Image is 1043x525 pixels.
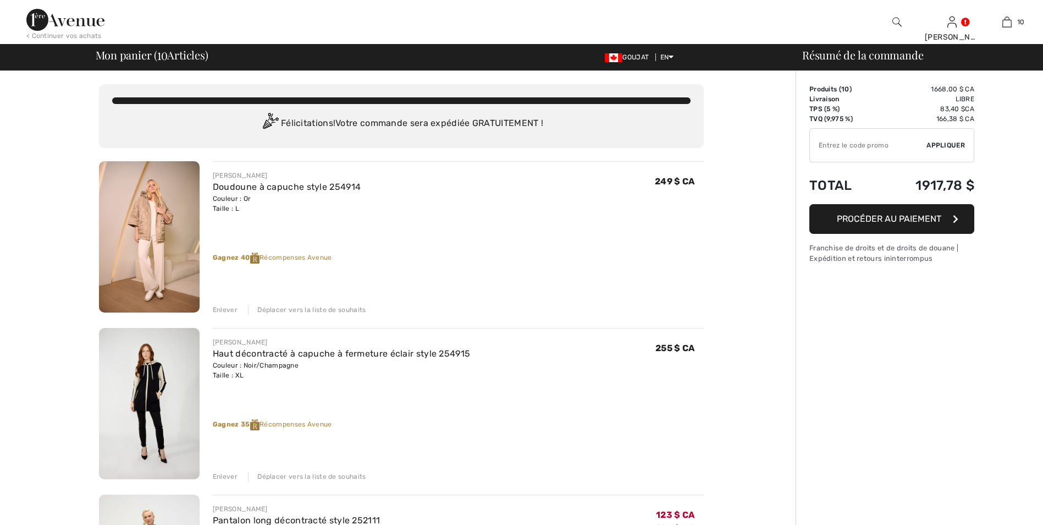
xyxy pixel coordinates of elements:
[892,15,902,29] img: Rechercher sur le site Web
[213,254,332,261] font: Récompenses Avenue
[167,47,208,62] font: Articles)
[213,182,361,192] a: Doudoune à capuche style 254914
[837,214,941,224] span: Procéder au paiement
[213,337,470,347] div: [PERSON_NAME]
[157,47,168,61] span: 10
[809,204,974,234] button: Procéder au paiement
[248,305,366,315] div: Déplacer vers la liste de souhaits
[26,9,104,31] img: 1ère Avenue
[213,504,380,514] div: [PERSON_NAME]
[925,31,979,43] div: [PERSON_NAME]
[26,31,102,41] div: < Continuer vos achats
[880,94,974,104] td: Libre
[99,328,200,479] img: Haut décontracté à capuche à fermeture éclair style 254915
[926,140,965,150] span: Appliquer
[213,195,251,212] font: Couleur : Or Taille : L
[947,15,957,29] img: Mes infos
[660,53,669,61] font: EN
[809,243,974,264] div: Franchise de droits et de droits de douane | Expédition et retours ininterrompus
[605,53,622,62] img: Dollar canadien
[213,171,361,181] div: [PERSON_NAME]
[259,113,281,135] img: Congratulation2.svg
[248,472,366,482] div: Déplacer vers la liste de souhaits
[809,167,880,204] td: Total
[655,176,694,187] span: 249 $ CA
[99,161,200,313] img: Doudoune à capuche style 254914
[880,104,974,114] td: 83,40 $CA
[213,420,332,428] font: Récompenses Avenue
[880,114,974,124] td: 166,38 $ CA
[96,47,157,62] font: Mon panier (
[213,348,470,359] a: Haut décontracté à capuche à fermeture éclair style 254915
[980,15,1034,29] a: 10
[789,50,1036,61] div: Résumé de la commande
[809,104,880,114] td: TPS (5 %)
[809,85,849,93] font: Produits (
[605,53,653,61] span: GOUJAT
[1017,17,1025,27] span: 10
[213,472,238,482] div: Enlever
[947,17,957,27] a: Sign In
[281,118,543,128] font: Félicitations! Votre commande sera expédiée GRATUITEMENT !
[880,167,974,204] td: 1917,78 $
[809,94,880,104] td: Livraison
[841,85,849,93] span: 10
[880,84,974,94] td: 1668,00 $ CA
[213,420,260,428] strong: Gagnez 35
[809,114,880,124] td: TVQ (9,975 %)
[213,305,238,315] div: Enlever
[250,419,260,430] img: Reward-Logo.svg
[810,129,926,162] input: Promo code
[656,510,694,520] span: 123 $ CA
[1002,15,1012,29] img: Mon sac
[213,362,299,379] font: Couleur : Noir/Champagne Taille : XL
[250,253,260,264] img: Reward-Logo.svg
[213,254,260,261] strong: Gagnez 40
[655,343,694,353] span: 255 $ CA
[809,84,880,94] td: )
